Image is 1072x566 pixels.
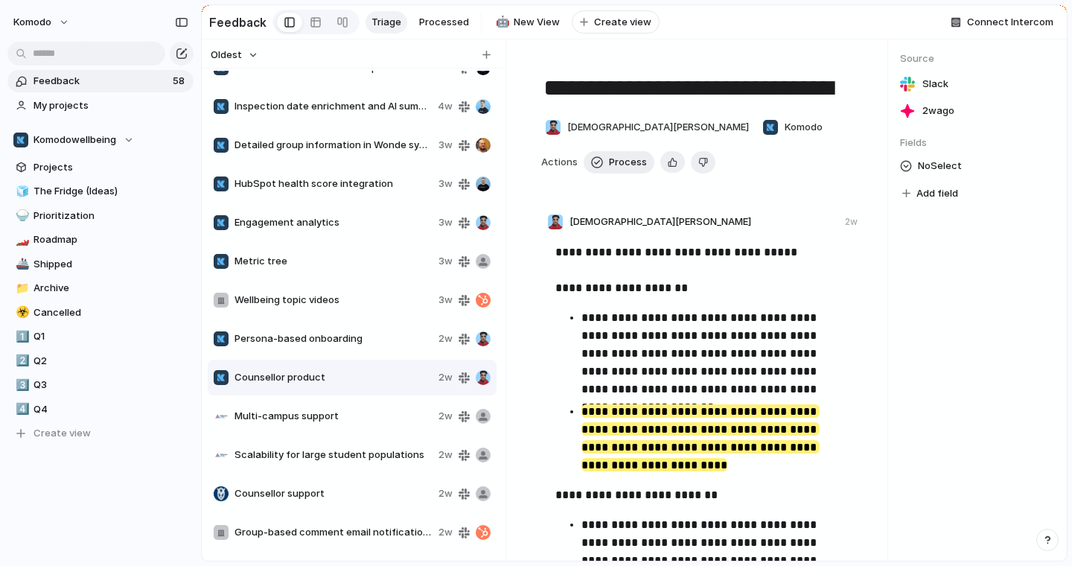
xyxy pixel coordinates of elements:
[33,329,188,344] span: Q1
[7,325,194,348] a: 1️⃣Q1
[33,98,188,113] span: My projects
[541,115,753,139] button: [DEMOGRAPHIC_DATA][PERSON_NAME]
[438,99,453,114] span: 4w
[16,304,26,321] div: ☣️
[234,99,432,114] span: Inspection date enrichment and AI summarisation
[16,183,26,200] div: 🧊
[16,352,26,369] div: 2️⃣
[13,354,28,369] button: 2️⃣
[16,280,26,297] div: 📁
[234,60,432,75] span: Embedded self-assessment quizzes
[7,350,194,372] a: 2️⃣Q2
[366,11,407,34] a: Triage
[33,209,188,223] span: Prioritization
[234,138,433,153] span: Detailed group information in Wonde sync setup
[785,120,823,135] span: Komodo
[13,184,28,199] button: 🧊
[413,11,475,34] a: Processed
[7,180,194,203] a: 🧊The Fridge (Ideas)
[13,402,28,417] button: 4️⃣
[922,77,948,92] span: Slack
[494,15,508,30] button: 🤖
[900,51,1055,66] span: Source
[7,156,194,179] a: Projects
[234,215,433,230] span: Engagement analytics
[13,257,28,272] button: 🚢
[33,160,188,175] span: Projects
[33,281,188,296] span: Archive
[488,11,566,34] a: 🤖New View
[691,151,715,174] button: Delete
[759,115,826,139] button: Komodo
[438,331,453,346] span: 2w
[7,95,194,117] a: My projects
[572,10,660,34] button: Create view
[438,60,453,75] span: 4w
[7,10,77,34] button: Komodo
[173,74,188,89] span: 58
[16,232,26,249] div: 🏎️
[916,186,958,201] span: Add field
[33,257,188,272] span: Shipped
[584,151,654,174] button: Process
[33,133,116,147] span: Komodowellbeing
[209,13,267,31] h2: Feedback
[7,374,194,396] a: 3️⃣Q3
[371,15,401,30] span: Triage
[594,15,651,30] span: Create view
[438,525,453,540] span: 2w
[7,302,194,324] a: ☣️Cancelled
[438,254,453,269] span: 3w
[438,370,453,385] span: 2w
[845,215,858,229] div: 2w
[7,422,194,445] button: Create view
[16,255,26,273] div: 🚢
[33,74,168,89] span: Feedback
[7,398,194,421] a: 4️⃣Q4
[234,486,433,501] span: Counsellor support
[13,305,28,320] button: ☣️
[234,370,433,385] span: Counsellor product
[419,15,469,30] span: Processed
[922,104,954,118] span: 2w ago
[234,177,433,191] span: HubSpot health score integration
[13,15,51,30] span: Komodo
[16,207,26,224] div: 🍚
[567,120,749,135] span: [DEMOGRAPHIC_DATA][PERSON_NAME]
[7,229,194,251] a: 🏎️Roadmap
[16,328,26,346] div: 1️⃣
[7,253,194,276] a: 🚢Shipped
[918,157,962,175] span: No Select
[208,45,261,65] button: Oldest
[438,486,453,501] span: 2w
[438,138,453,153] span: 3w
[13,209,28,223] button: 🍚
[900,184,960,203] button: Add field
[438,215,453,230] span: 3w
[496,13,506,31] div: 🤖
[438,177,453,191] span: 3w
[438,293,453,308] span: 3w
[438,448,453,462] span: 2w
[33,232,188,247] span: Roadmap
[33,378,188,392] span: Q3
[13,378,28,392] button: 3️⃣
[967,15,1053,30] span: Connect Intercom
[438,409,453,424] span: 2w
[945,11,1059,34] button: Connect Intercom
[7,277,194,299] div: 📁Archive
[234,409,433,424] span: Multi-campus support
[609,155,647,170] span: Process
[234,448,433,462] span: Scalability for large student populations
[33,354,188,369] span: Q2
[7,205,194,227] div: 🍚Prioritization
[13,329,28,344] button: 1️⃣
